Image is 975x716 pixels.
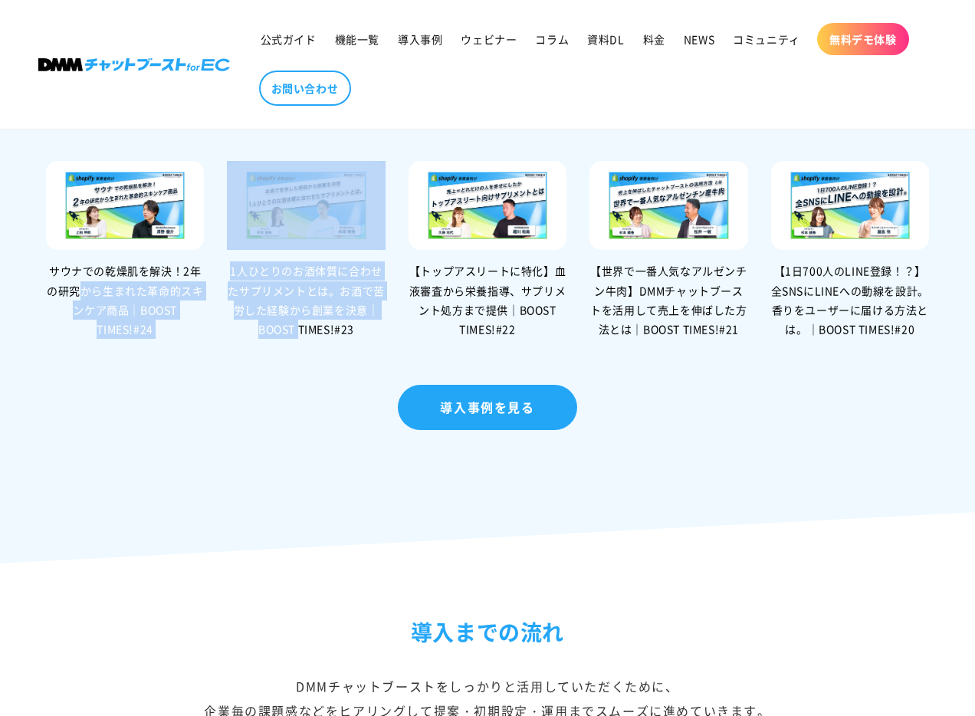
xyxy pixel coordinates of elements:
[227,161,385,339] a: 1人ひとりのお酒体質に合わせたサプリメントとは。お酒で苦労した経験から創業を決意｜BOOST TIMES!#23 1人ひとりのお酒体質に合わせたサプリメントとは。お酒で苦労した経験から創業を決意...
[589,161,747,250] img: 【世界で一番人気なアルゼンチン牛肉】DMMチャットブーストを活用して売上を伸ばした方法とは｜BOOST TIMES!#21
[535,32,569,46] span: コラム
[578,23,633,55] a: 資料DL
[227,161,385,250] img: 1人ひとりのお酒体質に合わせたサプリメントとは。お酒で苦労した経験から創業を決意｜BOOST TIMES!#23
[326,23,389,55] a: 機能一覧
[589,261,747,339] div: 【世界で一番人気なアルゼンチン牛肉】DMMチャットブーストを活用して売上を伸ばした方法とは｜BOOST TIMES!#21
[398,32,442,46] span: 導入事例
[589,161,747,339] a: 【世界で一番人気なアルゼンチン牛肉】DMMチャットブーストを活用して売上を伸ばした方法とは｜BOOST TIMES!#21 【世界で一番人気なアルゼンチン牛肉】DMMチャットブーストを活用して売...
[409,161,566,250] img: 【トップアスリートに特化】血液審査から栄養指導、サプリメント処方まで提供｜BOOST TIMES!#22
[227,261,385,339] div: 1人ひとりのお酒体質に合わせたサプリメントとは。お酒で苦労した経験から創業を決意｜BOOST TIMES!#23
[46,161,204,339] a: サウナでの乾燥肌を解決！2年の研究から生まれた革命的スキンケア商品｜BOOST TIMES!#24 サウナでの乾燥肌を解決！2年の研究から生まれた革命的スキンケア商品｜BOOST TIMES!#24
[817,23,909,55] a: 無料デモ体験
[335,32,379,46] span: 機能一覧
[398,385,576,430] a: 導入事例を見る
[771,261,929,339] div: 【1日700人のLINE登録！？】全SNSにLINEへの動線を設計。香りをユーザーに届ける方法とは。｜BOOST TIMES!#20
[461,32,517,46] span: ウェビナー
[261,32,317,46] span: 公式ガイド
[451,23,526,55] a: ウェビナー
[251,23,326,55] a: 公式ガイド
[38,614,937,651] h2: 導入までの流れ
[733,32,800,46] span: コミュニティ
[409,261,566,339] div: 【トップアスリートに特化】血液審査から栄養指導、サプリメント処方まで提供｜BOOST TIMES!#22
[409,161,566,339] a: 【トップアスリートに特化】血液審査から栄養指導、サプリメント処方まで提供｜BOOST TIMES!#22 【トップアスリートに特化】血液審査から栄養指導、サプリメント処方まで提供｜BOOST T...
[259,71,351,106] a: お問い合わせ
[271,81,339,95] span: お問い合わせ
[389,23,451,55] a: 導入事例
[46,161,204,250] img: サウナでの乾燥肌を解決！2年の研究から生まれた革命的スキンケア商品｜BOOST TIMES!#24
[38,58,230,71] img: 株式会社DMM Boost
[684,32,714,46] span: NEWS
[526,23,578,55] a: コラム
[643,32,665,46] span: 料金
[634,23,675,55] a: 料金
[587,32,624,46] span: 資料DL
[771,161,929,250] img: 【1日700人のLINE登録！？】全SNSにLINEへの動線を設計。香りをユーザーに届ける方法とは。｜BOOST TIMES!#20
[46,261,204,339] div: サウナでの乾燥肌を解決！2年の研究から生まれた革命的スキンケア商品｜BOOST TIMES!#24
[724,23,809,55] a: コミュニティ
[771,161,929,339] a: 【1日700人のLINE登録！？】全SNSにLINEへの動線を設計。香りをユーザーに届ける方法とは。｜BOOST TIMES!#20 【1日700人のLINE登録！？】全SNSにLINEへの動線...
[829,32,897,46] span: 無料デモ体験
[675,23,724,55] a: NEWS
